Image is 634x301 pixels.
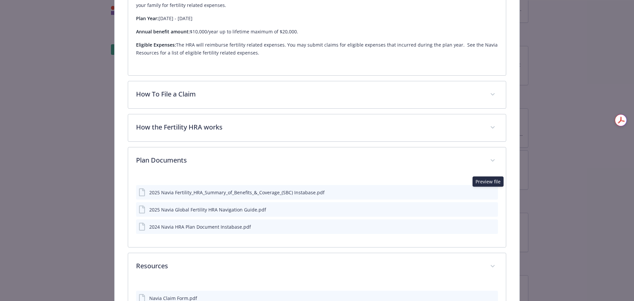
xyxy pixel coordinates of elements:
[489,223,495,230] button: preview file
[136,155,482,165] p: Plan Documents
[128,81,506,108] div: How To File a Claim
[136,15,498,22] p: [DATE] - [DATE]
[149,206,266,213] div: 2025 Navia Global Fertility HRA Navigation Guide.pdf
[136,28,498,36] p: $10,000/year up to lifetime maximum of $20,000.
[136,42,176,48] strong: Eligible Expenses:
[479,206,484,213] button: download file
[136,89,482,99] p: How To File a Claim
[128,253,506,280] div: Resources
[128,114,506,141] div: How the Fertility HRA works
[136,122,482,132] p: How the Fertility HRA works
[488,189,495,196] button: preview file
[136,28,190,35] strong: Annual benefit amount:
[128,147,506,174] div: Plan Documents
[136,41,498,57] p: The HRA will reimburse fertility related expenses. You may submit claims for eligible expenses th...
[128,174,506,247] div: Plan Documents
[479,223,484,230] button: download file
[149,223,251,230] div: 2024 Navia HRA Plan Document Instabase.pdf
[473,176,504,187] div: Preview file
[489,206,495,213] button: preview file
[149,189,325,196] div: 2025 Navia Fertility_HRA_Summary_of_Benefits_&_Coverage_(SBC) Instabase.pdf
[477,189,483,196] button: download file
[136,15,158,21] strong: Plan Year:
[136,261,482,271] p: Resources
